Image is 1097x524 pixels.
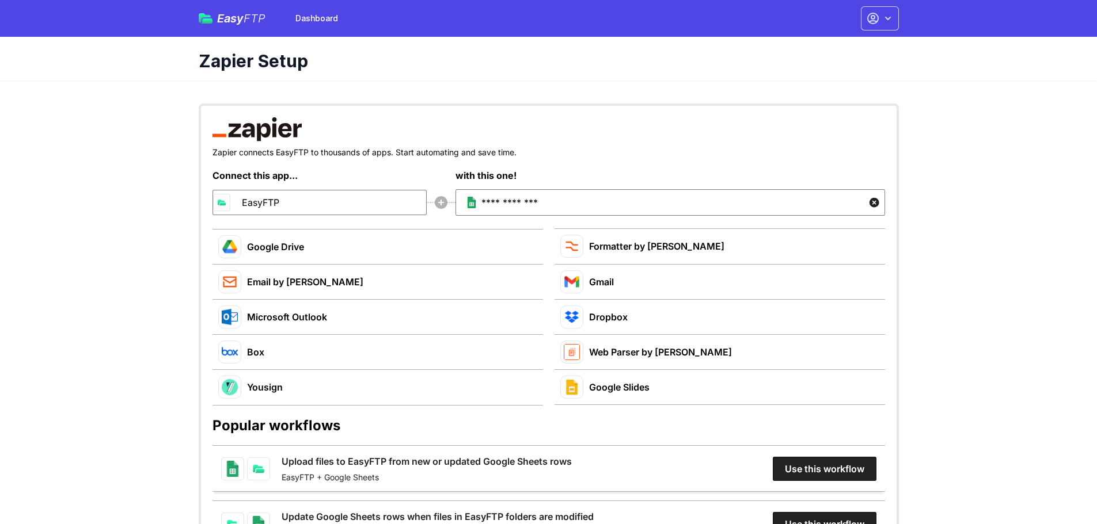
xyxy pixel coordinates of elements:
img: easyftp_logo.png [199,13,212,24]
iframe: Drift Widget Chat Controller [1039,466,1083,510]
a: Dashboard [289,8,345,29]
a: EasyFTP [199,13,265,24]
span: FTP [244,12,265,25]
h1: Zapier Setup [199,51,890,71]
span: Easy [217,13,265,24]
